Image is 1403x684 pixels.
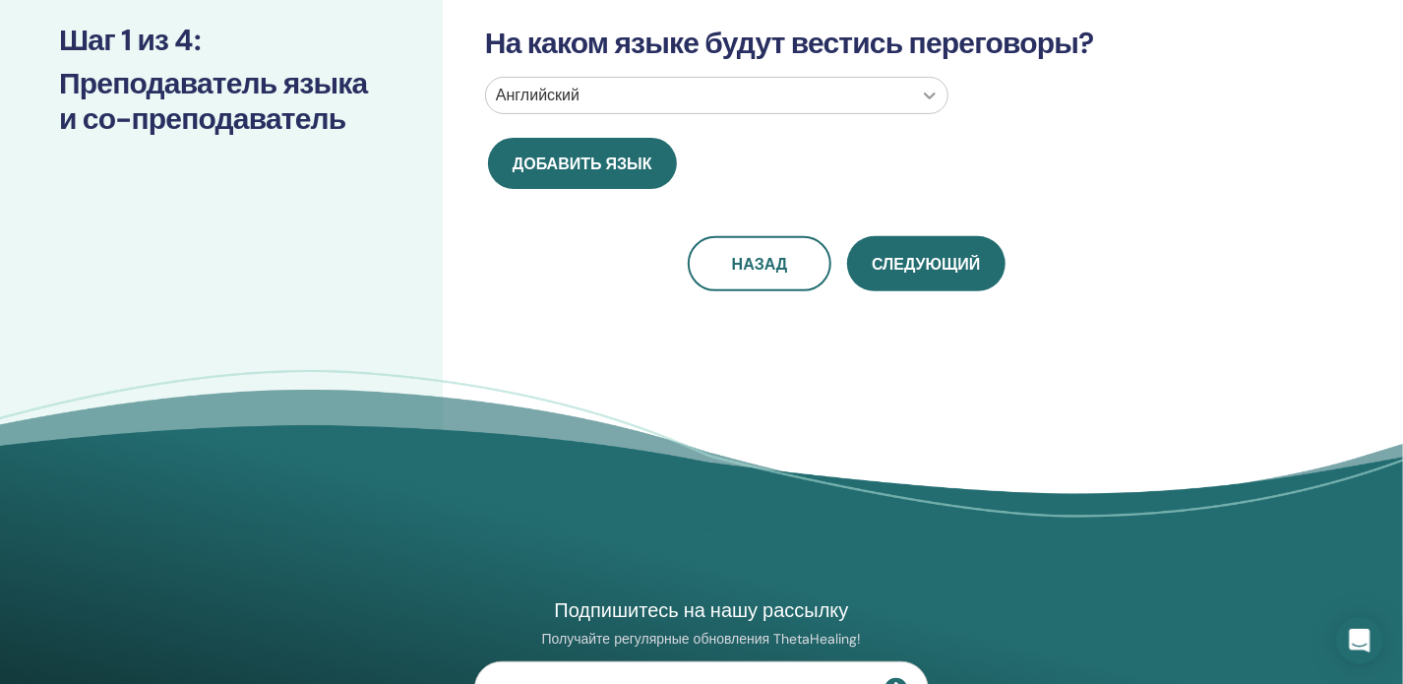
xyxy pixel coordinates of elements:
[847,236,1005,291] button: Следующий
[59,64,367,138] font: Преподаватель языка и со-преподаватель
[59,21,194,59] font: Шаг 1 из 4
[513,154,652,174] font: Добавить язык
[1336,617,1383,664] div: Открытый Интерком Мессенджер
[542,630,862,648] font: Получайте регулярные обновления ThetaHealing!
[488,138,677,189] button: Добавить язык
[194,21,201,59] font: :
[554,597,848,623] font: Подпишитесь на нашу рассылку
[872,254,980,275] font: Следующий
[688,236,831,291] button: Назад
[485,24,1094,62] font: На каком языке будут вестись переговоры?
[732,254,788,275] font: Назад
